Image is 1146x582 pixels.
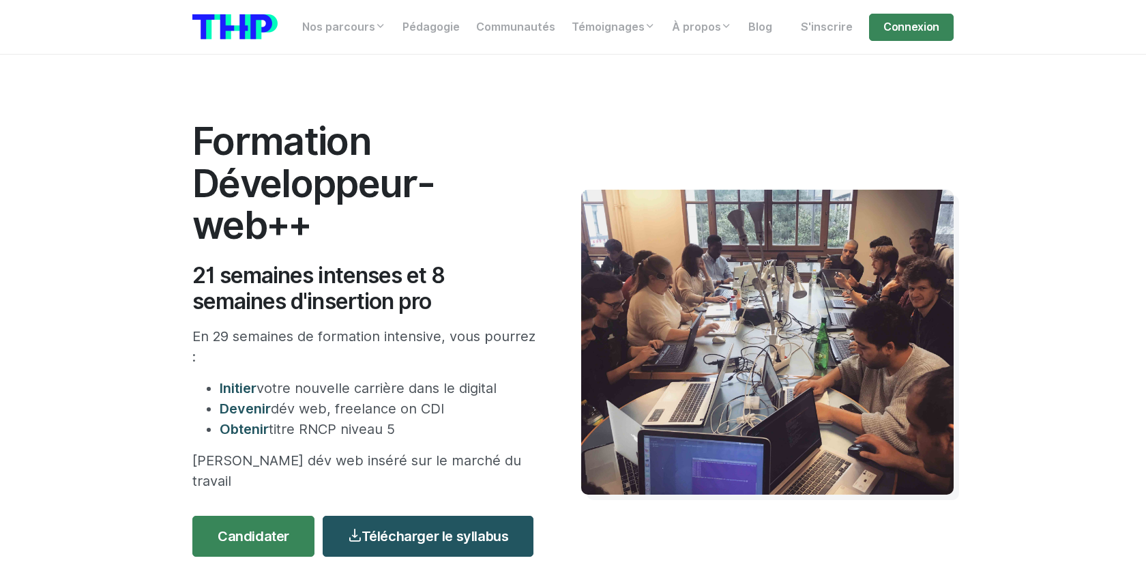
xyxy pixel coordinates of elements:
a: Témoignages [563,14,664,41]
h2: 21 semaines intenses et 8 semaines d'insertion pro [192,263,540,315]
a: Connexion [869,14,954,41]
p: [PERSON_NAME] dév web inséré sur le marché du travail [192,450,540,491]
a: Candidater [192,516,314,557]
a: Blog [740,14,780,41]
span: Obtenir [220,421,269,437]
li: titre RNCP niveau 5 [220,419,540,439]
a: Pédagogie [394,14,468,41]
img: logo [192,14,278,40]
a: S'inscrire [793,14,861,41]
h1: Formation Développeur-web++ [192,120,540,246]
p: En 29 semaines de formation intensive, vous pourrez : [192,326,540,367]
span: Initier [220,380,256,396]
li: votre nouvelle carrière dans le digital [220,378,540,398]
a: Communautés [468,14,563,41]
li: dév web, freelance on CDI [220,398,540,419]
a: Télécharger le syllabus [323,516,533,557]
span: Devenir [220,401,271,417]
img: Travail [581,190,954,495]
a: À propos [664,14,740,41]
a: Nos parcours [294,14,394,41]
